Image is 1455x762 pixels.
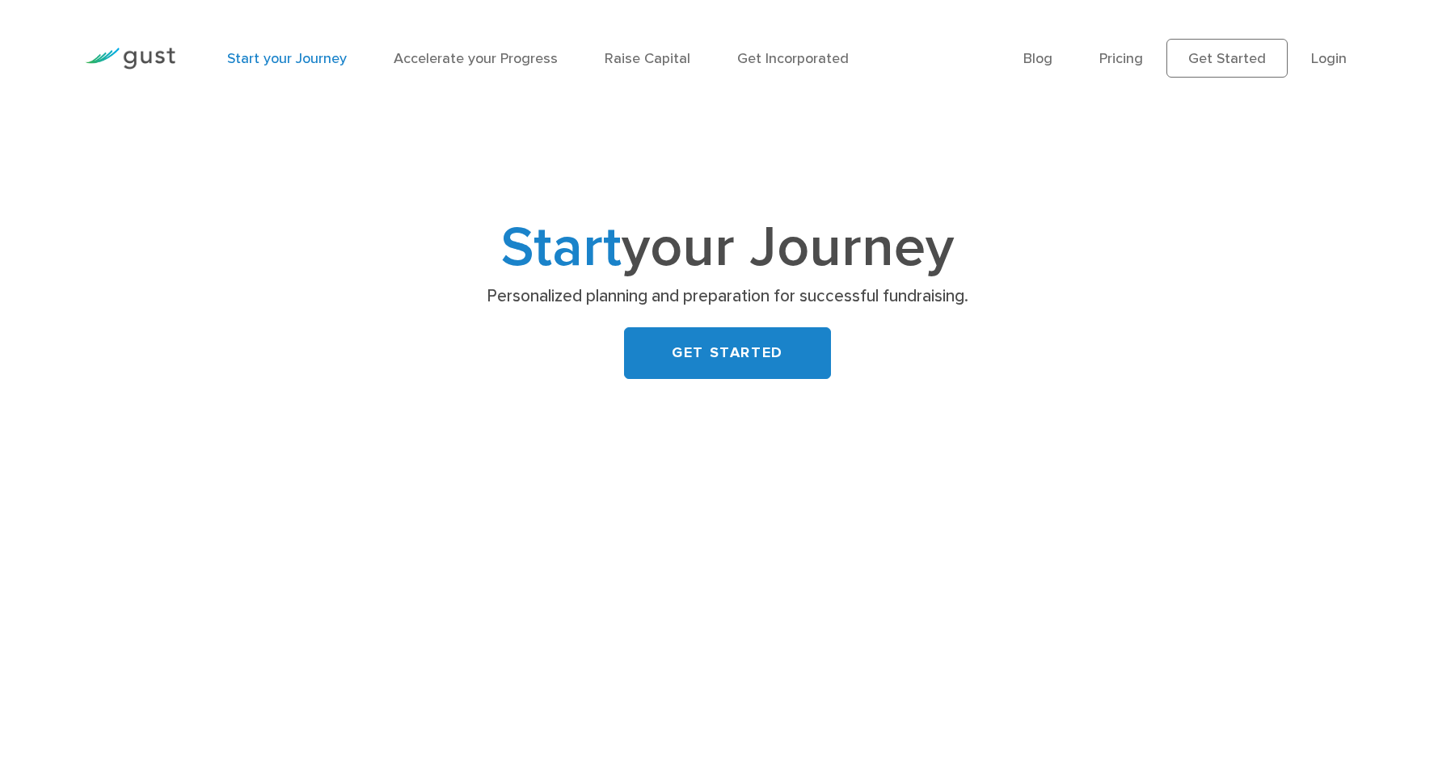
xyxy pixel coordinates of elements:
a: Get Started [1166,39,1288,78]
a: Pricing [1099,50,1143,67]
a: GET STARTED [624,327,831,379]
a: Blog [1023,50,1052,67]
span: Start [501,213,622,281]
a: Raise Capital [605,50,690,67]
h1: your Journey [408,222,1047,274]
a: Get Incorporated [737,50,849,67]
img: Gust Logo [85,48,175,69]
p: Personalized planning and preparation for successful fundraising. [415,285,1041,308]
a: Start your Journey [227,50,347,67]
a: Accelerate your Progress [394,50,558,67]
a: Login [1311,50,1347,67]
